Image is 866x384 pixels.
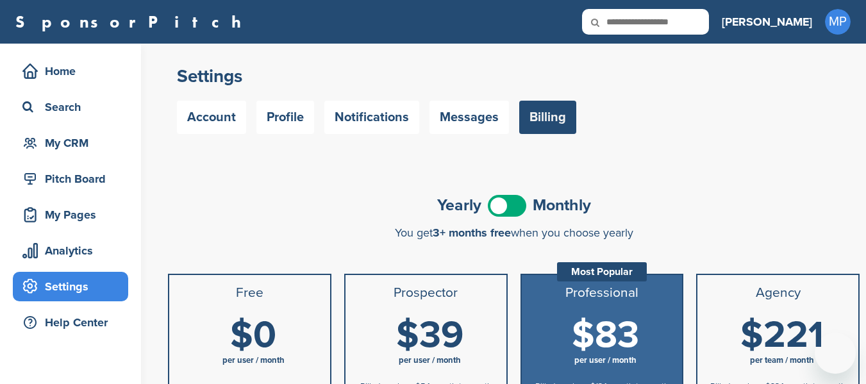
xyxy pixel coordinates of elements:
[429,101,509,134] a: Messages
[19,96,128,119] div: Search
[222,355,285,365] span: per user / month
[13,56,128,86] a: Home
[19,203,128,226] div: My Pages
[572,313,639,358] span: $83
[19,60,128,83] div: Home
[174,285,325,301] h3: Free
[19,131,128,154] div: My CRM
[351,285,501,301] h3: Prospector
[740,313,824,358] span: $221
[13,200,128,230] a: My Pages
[815,333,856,374] iframe: Button to launch messaging window
[324,101,419,134] a: Notifications
[703,285,853,301] h3: Agency
[15,13,249,30] a: SponsorPitch
[230,313,276,358] span: $0
[533,197,591,213] span: Monthly
[13,128,128,158] a: My CRM
[13,92,128,122] a: Search
[750,355,814,365] span: per team / month
[399,355,461,365] span: per user / month
[437,197,481,213] span: Yearly
[19,311,128,334] div: Help Center
[825,9,851,35] span: MP
[19,167,128,190] div: Pitch Board
[19,239,128,262] div: Analytics
[722,13,812,31] h3: [PERSON_NAME]
[13,272,128,301] a: Settings
[13,164,128,194] a: Pitch Board
[574,355,637,365] span: per user / month
[527,285,678,301] h3: Professional
[722,8,812,36] a: [PERSON_NAME]
[256,101,314,134] a: Profile
[519,101,576,134] a: Billing
[168,226,860,239] div: You get when you choose yearly
[177,65,851,88] h2: Settings
[557,262,647,281] div: Most Popular
[396,313,463,358] span: $39
[177,101,246,134] a: Account
[13,236,128,265] a: Analytics
[433,226,511,240] span: 3+ months free
[19,275,128,298] div: Settings
[13,308,128,337] a: Help Center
